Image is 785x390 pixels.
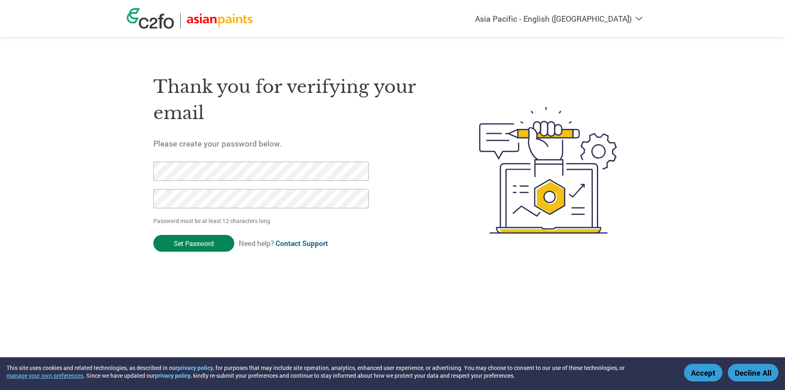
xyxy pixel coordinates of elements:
[153,74,440,126] h1: Thank you for verifying your email
[187,14,253,29] img: Asian Paints
[155,372,191,379] a: privacy policy
[153,235,234,252] input: Set Password
[177,364,213,372] a: privacy policy
[728,364,778,381] button: Decline All
[684,364,722,381] button: Accept
[7,372,83,379] button: manage your own preferences
[153,216,372,225] p: Password must be at least 12 characters long
[464,62,632,279] img: create-password
[276,239,328,248] a: Contact Support
[153,138,440,149] h5: Please create your password below.
[7,364,672,379] div: This site uses cookies and related technologies, as described in our , for purposes that may incl...
[239,239,328,248] span: Need help?
[127,8,174,29] img: c2fo logo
